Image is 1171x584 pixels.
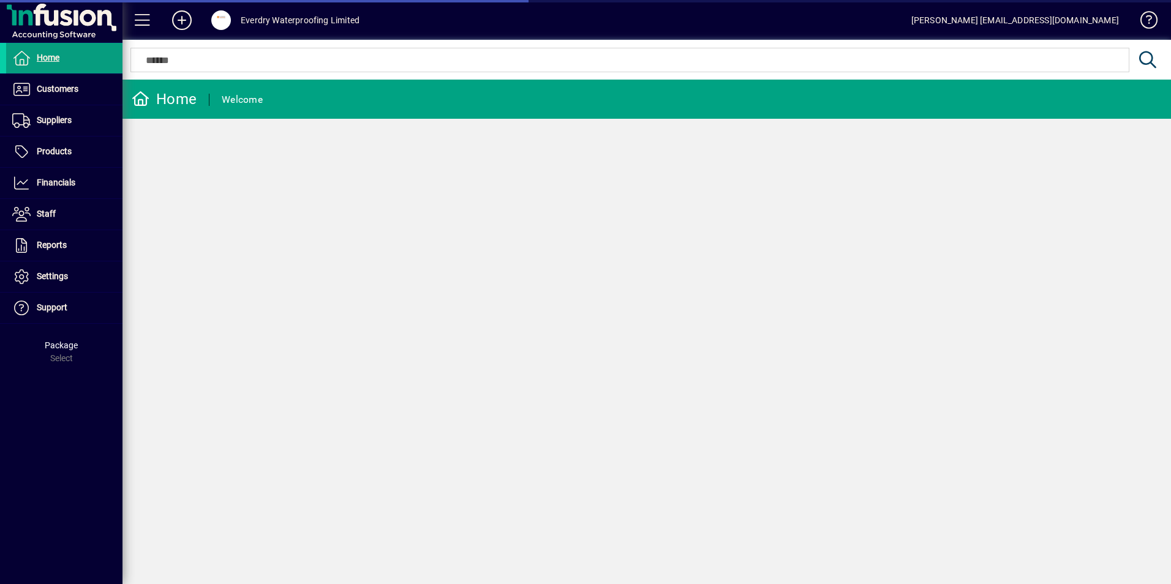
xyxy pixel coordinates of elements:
[911,10,1119,30] div: [PERSON_NAME] [EMAIL_ADDRESS][DOMAIN_NAME]
[37,271,68,281] span: Settings
[37,84,78,94] span: Customers
[1131,2,1156,42] a: Knowledge Base
[6,74,122,105] a: Customers
[222,90,263,110] div: Welcome
[37,209,56,219] span: Staff
[37,178,75,187] span: Financials
[6,230,122,261] a: Reports
[6,293,122,323] a: Support
[6,137,122,167] a: Products
[6,199,122,230] a: Staff
[6,105,122,136] a: Suppliers
[45,340,78,350] span: Package
[241,10,360,30] div: Everdry Waterproofing Limited
[132,89,197,109] div: Home
[37,240,67,250] span: Reports
[162,9,201,31] button: Add
[37,53,59,62] span: Home
[201,9,241,31] button: Profile
[6,168,122,198] a: Financials
[37,115,72,125] span: Suppliers
[37,146,72,156] span: Products
[6,261,122,292] a: Settings
[37,302,67,312] span: Support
